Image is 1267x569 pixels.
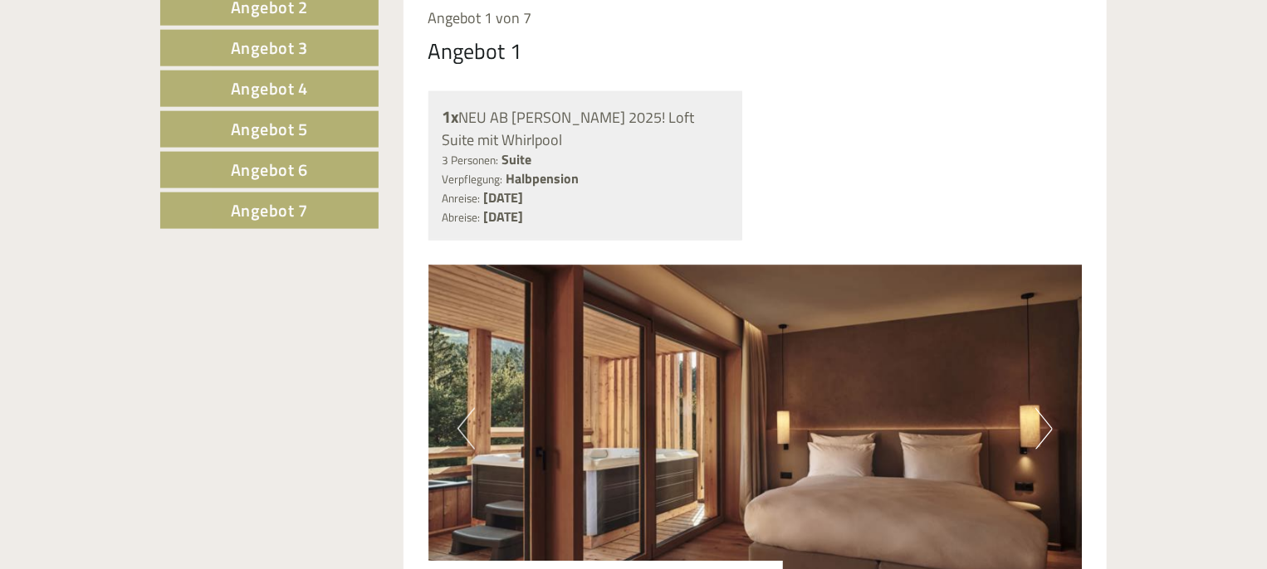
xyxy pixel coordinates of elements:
b: Suite [502,149,532,169]
div: Angebot 1 [428,36,523,66]
div: NEU AB [PERSON_NAME] 2025! Loft Suite mit Whirlpool [443,105,729,150]
span: Angebot 7 [231,197,308,223]
span: Angebot 1 von 7 [428,7,532,29]
small: Anreise: [443,190,481,207]
b: Halbpension [506,168,580,188]
button: Senden [547,430,654,466]
button: Next [1035,408,1053,450]
small: 3 Personen: [443,152,499,168]
small: 21:50 [25,80,257,92]
span: Angebot 6 [231,157,308,182]
div: [DATE] [298,12,356,41]
small: Abreise: [443,209,481,226]
b: [DATE] [484,207,524,226]
div: [GEOGRAPHIC_DATA] [25,48,257,61]
b: 1x [443,104,459,129]
span: Angebot 3 [231,35,308,61]
b: [DATE] [484,187,524,207]
span: Angebot 4 [231,75,308,101]
button: Previous [457,408,475,450]
small: Verpflegung: [443,171,503,187]
div: Guten Tag, wie können wir Ihnen helfen? [12,45,265,95]
span: Angebot 5 [231,116,308,142]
